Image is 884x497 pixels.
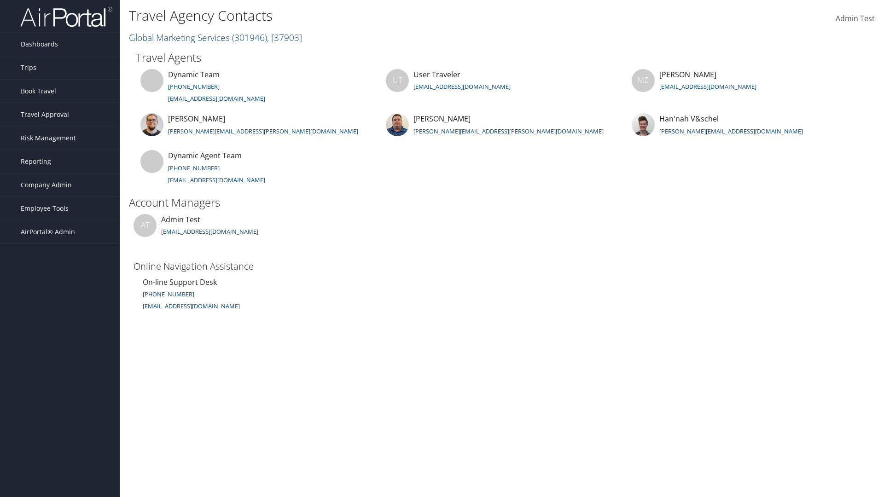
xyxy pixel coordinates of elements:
[21,127,76,150] span: Risk Management
[632,113,655,136] img: hannah-vaschel.jpg
[659,114,719,124] span: Han'nah V&schel
[21,173,72,196] span: Company Admin
[168,164,220,172] a: [PHONE_NUMBER]
[168,127,358,135] a: [PERSON_NAME][EMAIL_ADDRESS][PERSON_NAME][DOMAIN_NAME]
[143,290,194,298] a: [PHONE_NUMBER]
[413,114,471,124] span: [PERSON_NAME]
[143,302,240,310] small: [EMAIL_ADDRESS][DOMAIN_NAME]
[267,31,302,44] span: , [ 37903 ]
[21,197,69,220] span: Employee Tools
[21,33,58,56] span: Dashboards
[413,82,511,91] a: [EMAIL_ADDRESS][DOMAIN_NAME]
[21,220,75,243] span: AirPortal® Admin
[836,5,875,33] a: Admin Test
[140,113,163,136] img: jeff-curtis.jpg
[143,277,217,287] span: On-line Support Desk
[413,69,460,80] span: User Traveler
[129,31,302,44] a: Global Marketing Services
[168,150,242,161] span: Dynamic Agent Team
[129,6,626,25] h1: Travel Agency Contacts
[20,6,112,28] img: airportal-logo.png
[168,94,265,103] a: [EMAIL_ADDRESS][DOMAIN_NAME]
[413,127,604,135] a: [PERSON_NAME][EMAIL_ADDRESS][PERSON_NAME][DOMAIN_NAME]
[136,50,868,65] h2: Travel Agents
[168,82,220,91] a: [PHONE_NUMBER]
[168,114,225,124] span: [PERSON_NAME]
[232,31,267,44] span: ( 301946 )
[386,69,409,92] div: UT
[161,214,200,225] span: Admin Test
[168,69,220,80] span: Dynamic Team
[659,127,803,135] a: [PERSON_NAME][EMAIL_ADDRESS][DOMAIN_NAME]
[21,56,36,79] span: Trips
[21,150,51,173] span: Reporting
[21,103,69,126] span: Travel Approval
[168,176,265,184] a: [EMAIL_ADDRESS][DOMAIN_NAME]
[21,80,56,103] span: Book Travel
[143,301,240,311] a: [EMAIL_ADDRESS][DOMAIN_NAME]
[386,113,409,136] img: kyle-casazza.jpg
[659,82,756,91] a: [EMAIL_ADDRESS][DOMAIN_NAME]
[659,69,716,80] span: [PERSON_NAME]
[836,13,875,23] span: Admin Test
[134,260,312,273] h3: Online Navigation Assistance
[632,69,655,92] div: MZ
[134,214,157,237] div: AT
[161,227,258,236] a: [EMAIL_ADDRESS][DOMAIN_NAME]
